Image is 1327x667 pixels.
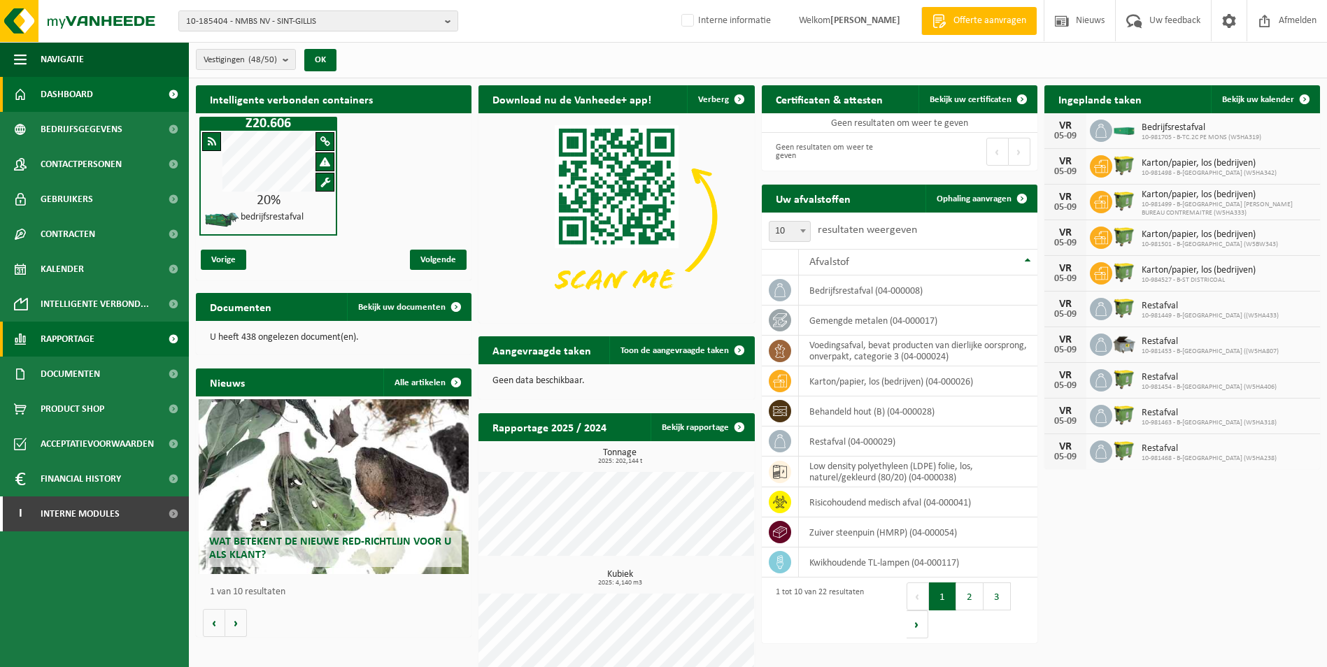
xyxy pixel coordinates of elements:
div: 05-09 [1051,274,1079,284]
div: 05-09 [1051,203,1079,213]
h2: Ingeplande taken [1044,85,1156,113]
span: Karton/papier, los (bedrijven) [1142,158,1277,169]
div: VR [1051,334,1079,345]
span: 2025: 202,144 t [485,458,754,465]
img: Download de VHEPlus App [478,113,754,320]
td: low density polyethyleen (LDPE) folie, los, naturel/gekleurd (80/20) (04-000038) [799,457,1037,487]
strong: [PERSON_NAME] [830,15,900,26]
span: Vorige [201,250,246,270]
button: Volgende [225,609,247,637]
span: Afvalstof [809,257,849,268]
span: Financial History [41,461,121,496]
h2: Intelligente verbonden containers [196,85,471,113]
span: Gebruikers [41,182,93,217]
span: 2025: 4,140 m3 [485,580,754,587]
h4: bedrijfsrestafval [241,213,304,222]
span: Navigatie [41,42,84,77]
img: WB-1100-HPE-GN-50 [1112,153,1136,177]
div: 05-09 [1051,238,1079,248]
h1: Z20.606 [203,117,334,131]
span: 10 [769,222,810,241]
img: WB-5000-GAL-GY-01 [1112,331,1136,355]
td: risicohoudend medisch afval (04-000041) [799,487,1037,517]
span: Acceptatievoorwaarden [41,426,154,461]
span: Verberg [698,95,729,104]
span: Bedrijfsgegevens [41,112,122,147]
span: Karton/papier, los (bedrijven) [1142,265,1256,276]
button: Next [907,610,928,638]
img: WB-1100-HPE-GN-50 [1112,367,1136,391]
img: WB-1100-HPE-GN-50 [1112,224,1136,248]
a: Toon de aangevraagde taken [609,336,753,364]
span: Restafval [1142,372,1277,383]
td: behandeld hout (B) (04-000028) [799,396,1037,426]
div: 05-09 [1051,381,1079,391]
span: 10-984527 - B-ST DISTRICOAL [1142,276,1256,285]
span: 10-981499 - B-[GEOGRAPHIC_DATA] [PERSON_NAME] BUREAU CONTREMAITRE (W5HA333) [1142,201,1313,217]
div: VR [1051,406,1079,417]
button: 3 [984,582,1011,610]
h3: Kubiek [485,570,754,587]
p: U heeft 438 ongelezen document(en). [210,333,457,343]
a: Offerte aanvragen [921,7,1037,35]
td: Geen resultaten om weer te geven [762,113,1037,133]
td: kwikhoudende TL-lampen (04-000117) [799,547,1037,578]
div: 05-09 [1051,417,1079,426]
span: Documenten [41,357,100,392]
div: 20% [201,194,336,208]
span: Intelligente verbond... [41,287,149,322]
span: Bekijk uw kalender [1222,95,1294,104]
span: Karton/papier, los (bedrijven) [1142,229,1278,241]
div: VR [1051,227,1079,238]
span: Offerte aanvragen [950,14,1030,28]
div: VR [1051,156,1079,167]
span: Toon de aangevraagde taken [620,346,729,355]
span: Bedrijfsrestafval [1142,122,1261,134]
p: Geen data beschikbaar. [492,376,740,386]
td: karton/papier, los (bedrijven) (04-000026) [799,366,1037,396]
button: Next [1009,138,1030,166]
h2: Aangevraagde taken [478,336,605,364]
div: 05-09 [1051,310,1079,320]
td: bedrijfsrestafval (04-000008) [799,275,1037,306]
a: Alle artikelen [383,368,470,396]
span: Dashboard [41,77,93,112]
span: Restafval [1142,408,1277,419]
td: zuiver steenpuin (HMRP) (04-000054) [799,517,1037,547]
img: WB-1100-HPE-GN-51 [1112,438,1136,462]
span: 10 [769,221,811,242]
button: Vestigingen(48/50) [196,49,296,70]
span: Kalender [41,252,84,287]
span: 10-981453 - B-[GEOGRAPHIC_DATA] ((W5HA807) [1142,347,1279,356]
h2: Certificaten & attesten [762,85,897,113]
a: Bekijk uw kalender [1211,85,1319,113]
span: 10-981454 - B-[GEOGRAPHIC_DATA] (W5HA406) [1142,383,1277,392]
td: restafval (04-000029) [799,426,1037,457]
span: 10-981501 - B-[GEOGRAPHIC_DATA] (W5BW343) [1142,241,1278,249]
span: Restafval [1142,301,1279,312]
span: Bekijk uw certificaten [930,95,1012,104]
td: voedingsafval, bevat producten van dierlijke oorsprong, onverpakt, categorie 3 (04-000024) [799,336,1037,366]
button: Previous [907,582,929,610]
span: Contracten [41,217,95,252]
span: Karton/papier, los (bedrijven) [1142,189,1313,201]
button: Previous [986,138,1009,166]
span: 10-981449 - B-[GEOGRAPHIC_DATA] ((W5HA433) [1142,312,1279,320]
h2: Nieuws [196,368,259,396]
span: 10-981498 - B-[GEOGRAPHIC_DATA] (W5HA342) [1142,169,1277,178]
h3: Tonnage [485,448,754,465]
h2: Download nu de Vanheede+ app! [478,85,665,113]
button: 10-185404 - NMBS NV - SINT-GILLIS [178,10,458,31]
td: gemengde metalen (04-000017) [799,306,1037,336]
button: OK [304,49,336,71]
button: Verberg [687,85,753,113]
h2: Documenten [196,293,285,320]
span: Contactpersonen [41,147,122,182]
div: 1 tot 10 van 22 resultaten [769,581,864,640]
div: VR [1051,263,1079,274]
span: Product Shop [41,392,104,426]
span: 10-981468 - B-[GEOGRAPHIC_DATA] (W5HA238) [1142,454,1277,463]
a: Bekijk uw documenten [347,293,470,321]
span: Restafval [1142,443,1277,454]
label: Interne informatie [679,10,771,31]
